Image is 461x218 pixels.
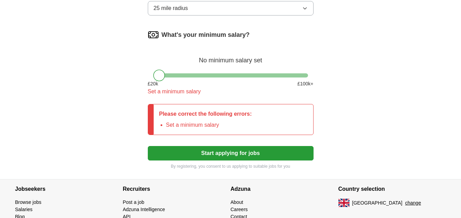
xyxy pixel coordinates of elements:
button: 25 mile radius [148,1,314,15]
button: change [405,199,421,207]
a: Post a job [123,199,144,205]
a: Browse jobs [15,199,41,205]
span: [GEOGRAPHIC_DATA] [352,199,403,207]
h4: Country selection [338,179,446,199]
span: £ 100 k+ [297,80,313,87]
li: Set a minimum salary [166,121,252,129]
span: 25 mile radius [154,4,188,12]
div: No minimum salary set [148,49,314,65]
button: Start applying for jobs [148,146,314,160]
div: Set a minimum salary [148,87,314,96]
a: Careers [231,207,248,212]
p: Please correct the following errors: [159,110,252,118]
img: salary.png [148,29,159,40]
p: By registering, you consent to us applying to suitable jobs for you [148,163,314,169]
label: What's your minimum salary? [162,30,250,40]
a: Salaries [15,207,33,212]
a: Adzuna Intelligence [123,207,165,212]
span: £ 20 k [148,80,158,87]
a: About [231,199,243,205]
img: UK flag [338,199,349,207]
